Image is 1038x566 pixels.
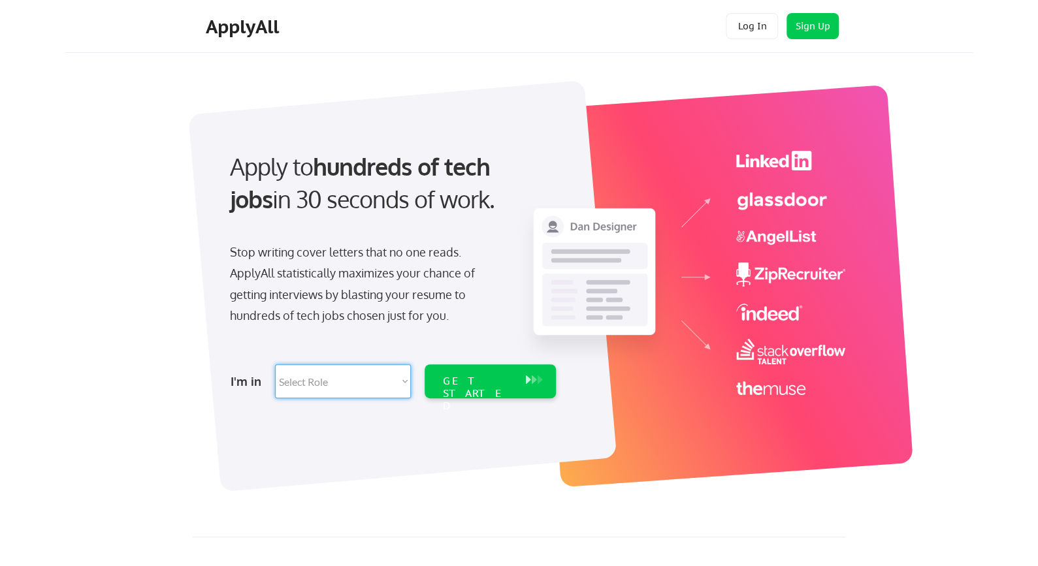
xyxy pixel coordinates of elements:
[230,151,496,213] strong: hundreds of tech jobs
[206,16,283,38] div: ApplyAll
[230,242,498,326] div: Stop writing cover letters that no one reads. ApplyAll statistically maximizes your chance of get...
[443,375,513,413] div: GET STARTED
[230,150,551,216] div: Apply to in 30 seconds of work.
[787,13,839,39] button: Sign Up
[231,371,267,392] div: I'm in
[726,13,778,39] button: Log In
